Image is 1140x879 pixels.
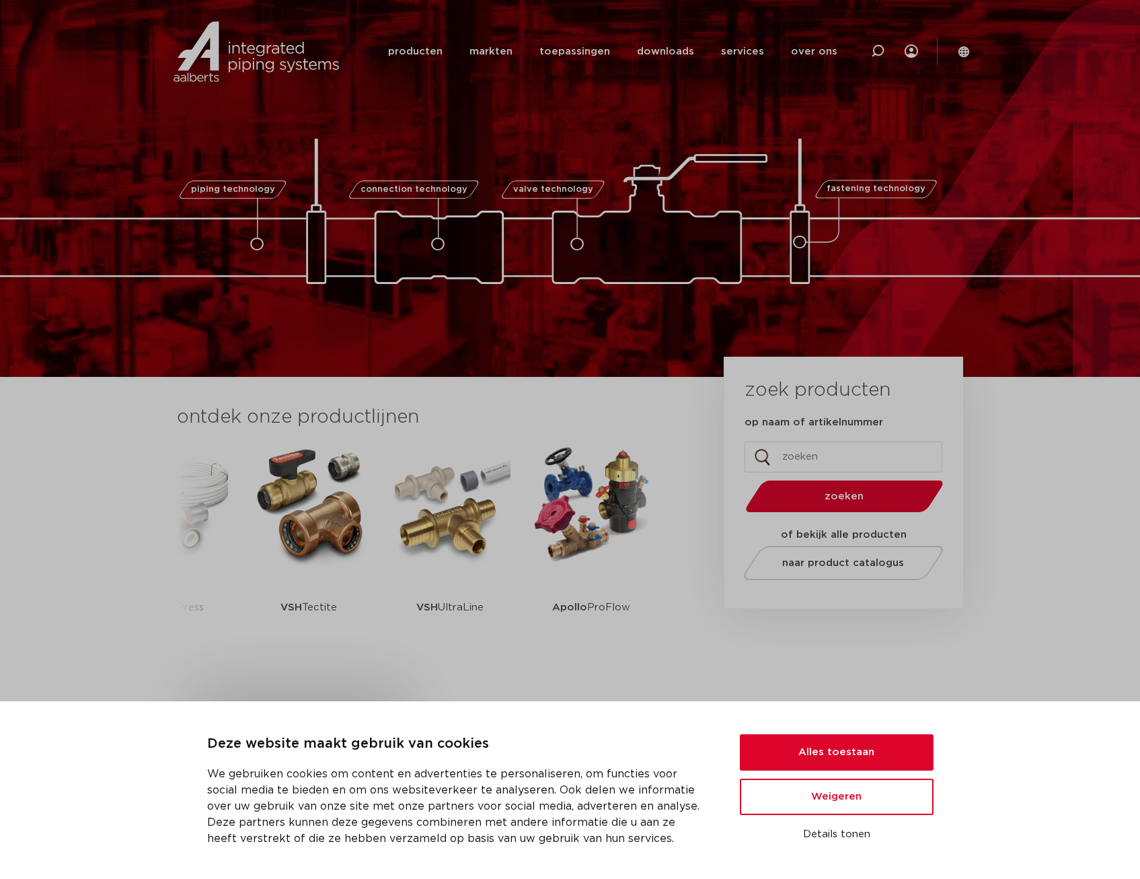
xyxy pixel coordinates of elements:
[745,377,890,404] h3: zoek producten
[740,823,934,846] button: Details tonen
[177,404,679,431] h3: ontdek onze productlijnen
[416,602,438,612] strong: VSH
[827,185,925,194] span: fastening technology
[539,26,610,77] a: toepassingen
[637,26,694,77] a: downloads
[416,565,484,649] p: UltraLine
[513,185,593,194] span: valve technology
[389,444,510,649] a: VSHUltraLine
[781,530,907,540] strong: of bekijk alle producten
[191,185,275,194] span: piping technology
[280,602,302,612] strong: VSH
[360,185,467,194] span: connection technology
[791,26,837,77] a: over ons
[721,26,764,77] a: services
[745,416,883,429] label: op naam of artikelnummer
[531,444,652,649] a: ApolloProFlow
[740,734,934,771] button: Alles toestaan
[552,602,587,612] strong: Apollo
[740,546,946,580] a: naar product catalogus
[740,779,934,815] button: Weigeren
[740,479,948,514] button: zoeken
[469,26,512,77] a: markten
[207,766,708,847] p: We gebruiken cookies om content en advertenties te personaliseren, om functies voor social media ...
[388,26,443,77] a: producten
[745,442,942,472] input: zoeken
[780,491,909,501] span: zoeken
[248,444,369,649] a: VSHTectite
[782,558,904,568] span: naar product catalogus
[552,565,630,649] p: ProFlow
[280,565,337,649] p: Tectite
[207,734,708,755] p: Deze website maakt gebruik van cookies
[388,26,837,77] nav: Menu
